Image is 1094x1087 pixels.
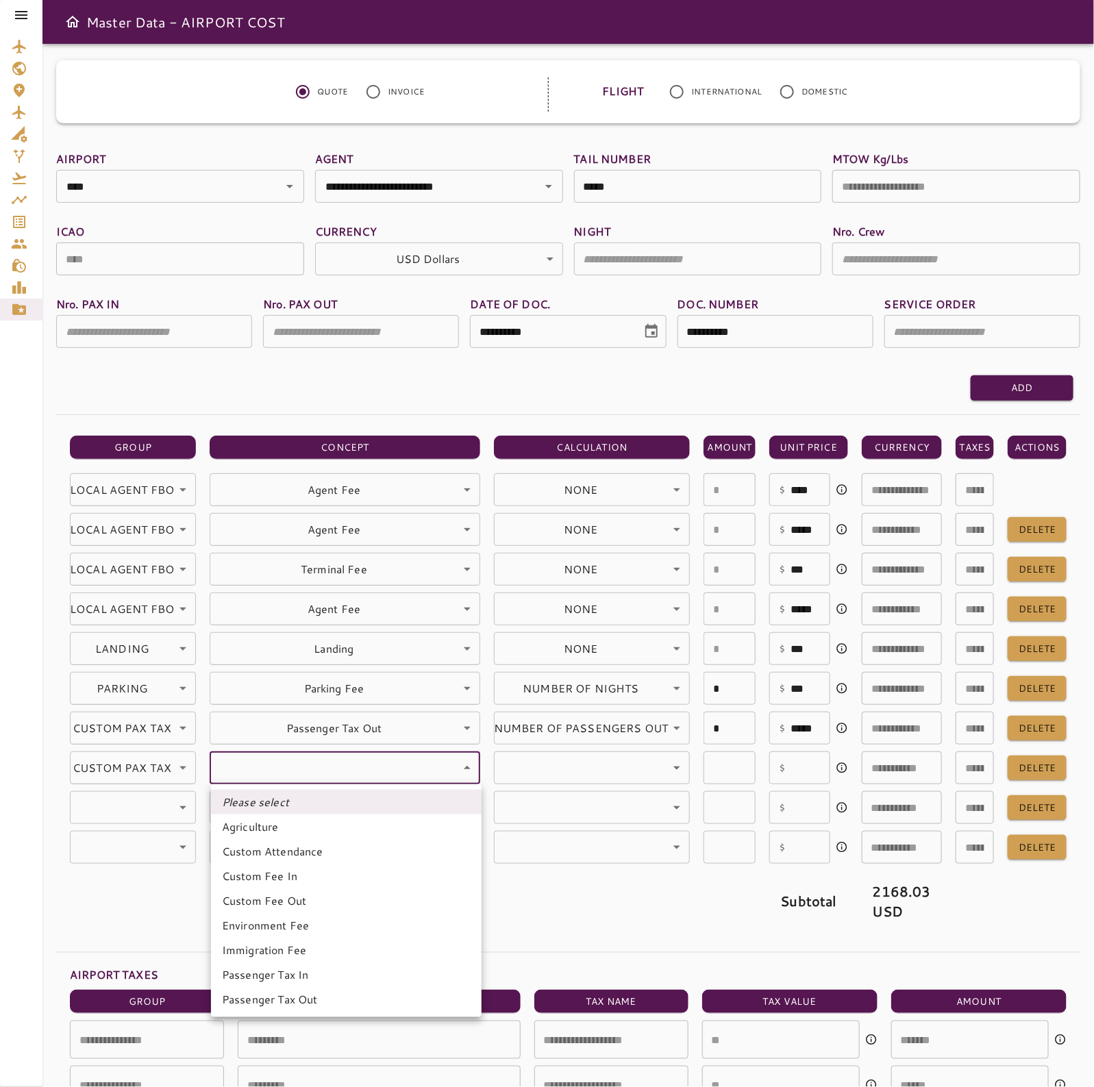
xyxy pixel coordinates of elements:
li: Agriculture [211,814,482,839]
li: Environment Fee [211,913,482,938]
em: Please select [222,794,289,810]
li: Custom Fee In [211,864,482,888]
li: Passenger Tax In [211,962,482,987]
li: Immigration Fee [211,938,482,962]
li: Passenger Tax Out [211,987,482,1012]
li: Custom Fee Out [211,888,482,913]
li: Custom Attendance [211,839,482,864]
